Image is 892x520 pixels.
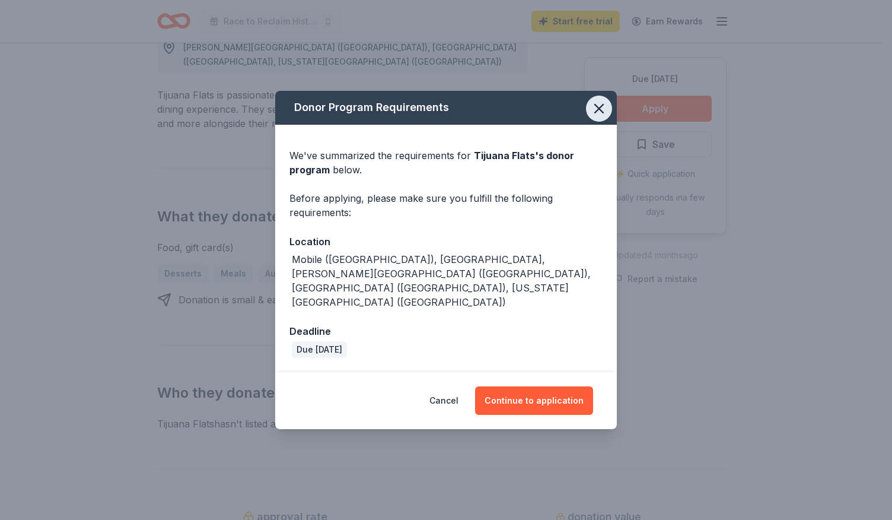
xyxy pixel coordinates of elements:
[275,91,617,125] div: Donor Program Requirements
[289,324,603,339] div: Deadline
[292,252,603,309] div: Mobile ([GEOGRAPHIC_DATA]), [GEOGRAPHIC_DATA], [PERSON_NAME][GEOGRAPHIC_DATA] ([GEOGRAPHIC_DATA])...
[429,386,458,415] button: Cancel
[289,191,603,220] div: Before applying, please make sure you fulfill the following requirements:
[289,234,603,249] div: Location
[292,341,347,358] div: Due [DATE]
[475,386,593,415] button: Continue to application
[289,148,603,177] div: We've summarized the requirements for below.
